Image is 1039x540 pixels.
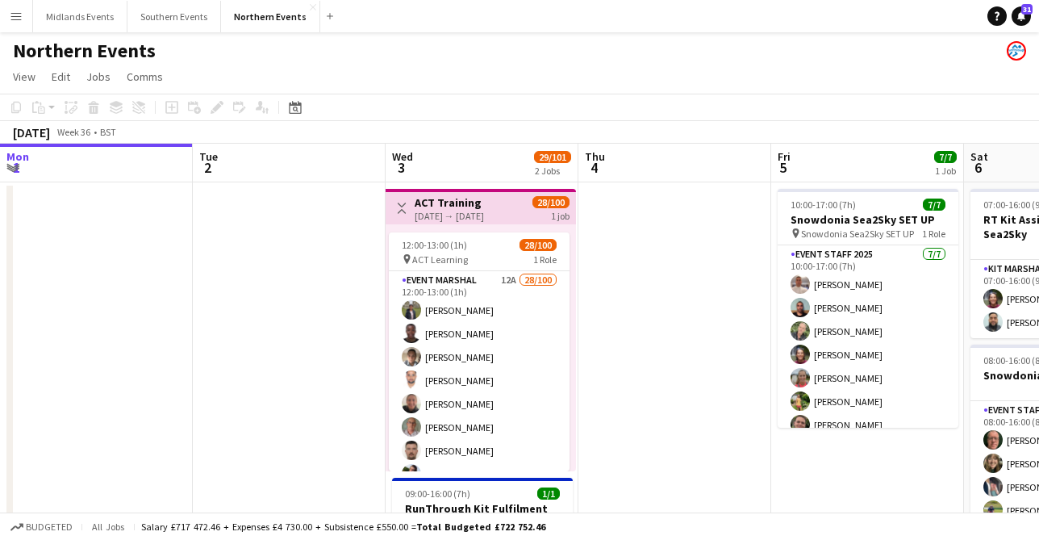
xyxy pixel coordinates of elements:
[197,158,218,177] span: 2
[519,239,557,251] span: 28/100
[392,149,413,164] span: Wed
[778,245,958,441] app-card-role: Event Staff 20257/710:00-17:00 (7h)[PERSON_NAME][PERSON_NAME][PERSON_NAME][PERSON_NAME][PERSON_NA...
[970,149,988,164] span: Sat
[100,126,116,138] div: BST
[1007,41,1026,61] app-user-avatar: RunThrough Events
[141,521,545,533] div: Salary £717 472.46 + Expenses £4 730.00 + Subsistence £550.00 =
[534,151,571,163] span: 29/101
[415,210,484,222] div: [DATE] → [DATE]
[390,158,413,177] span: 3
[778,149,791,164] span: Fri
[6,66,42,87] a: View
[412,253,468,266] span: ACT Learning
[26,521,73,533] span: Budgeted
[778,212,958,227] h3: Snowdonia Sea2Sky SET UP
[53,126,94,138] span: Week 36
[127,69,163,84] span: Comms
[120,66,169,87] a: Comms
[791,199,856,211] span: 10:00-17:00 (7h)
[922,228,945,240] span: 1 Role
[80,66,117,87] a: Jobs
[6,149,29,164] span: Mon
[392,501,573,530] h3: RunThrough Kit Fulfilment Assistant
[1012,6,1031,26] a: 31
[13,69,35,84] span: View
[801,228,914,240] span: Snowdonia Sea2Sky SET UP
[199,149,218,164] span: Tue
[778,189,958,428] app-job-card: 10:00-17:00 (7h)7/7Snowdonia Sea2Sky SET UP Snowdonia Sea2Sky SET UP1 RoleEvent Staff 20257/710:0...
[934,151,957,163] span: 7/7
[402,239,467,251] span: 12:00-13:00 (1h)
[8,518,75,536] button: Budgeted
[935,165,956,177] div: 1 Job
[582,158,605,177] span: 4
[4,158,29,177] span: 1
[537,488,560,500] span: 1/1
[389,232,570,471] app-job-card: 12:00-13:00 (1h)28/100 ACT Learning1 RoleEvent Marshal12A28/10012:00-13:00 (1h)[PERSON_NAME][PERS...
[86,69,111,84] span: Jobs
[13,124,50,140] div: [DATE]
[127,1,221,32] button: Southern Events
[416,521,545,533] span: Total Budgeted £722 752.46
[45,66,77,87] a: Edit
[13,39,156,63] h1: Northern Events
[923,199,945,211] span: 7/7
[52,69,70,84] span: Edit
[585,149,605,164] span: Thu
[1021,4,1033,15] span: 31
[775,158,791,177] span: 5
[405,488,470,500] span: 09:00-16:00 (7h)
[535,165,570,177] div: 2 Jobs
[221,1,320,32] button: Northern Events
[532,196,570,208] span: 28/100
[533,253,557,266] span: 1 Role
[33,1,127,32] button: Midlands Events
[89,521,127,533] span: All jobs
[415,195,484,210] h3: ACT Training
[968,158,988,177] span: 6
[551,208,570,222] div: 1 job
